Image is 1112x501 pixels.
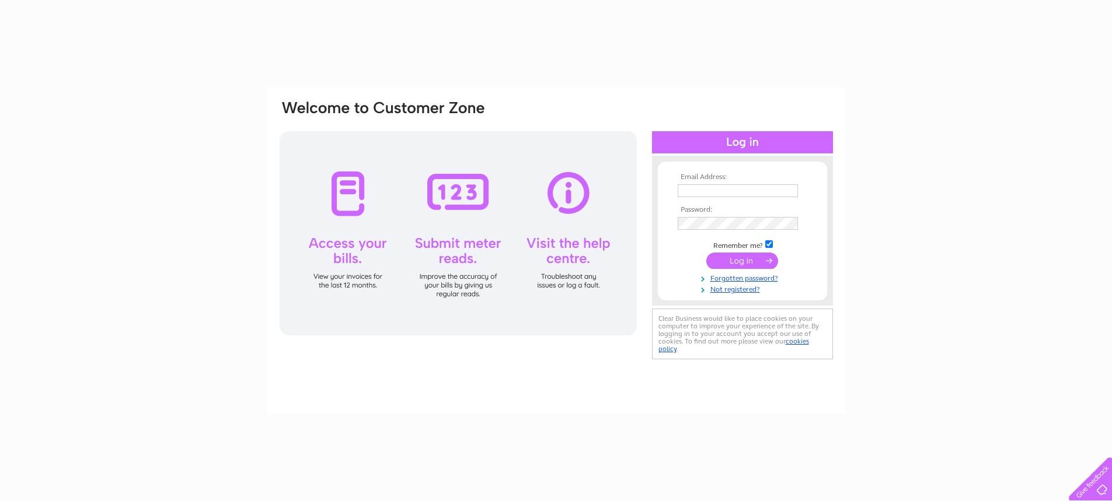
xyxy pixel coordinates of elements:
[658,337,809,353] a: cookies policy
[675,206,810,214] th: Password:
[678,283,810,294] a: Not registered?
[675,173,810,181] th: Email Address:
[678,272,810,283] a: Forgotten password?
[706,253,778,269] input: Submit
[675,239,810,250] td: Remember me?
[652,309,833,359] div: Clear Business would like to place cookies on your computer to improve your experience of the sit...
